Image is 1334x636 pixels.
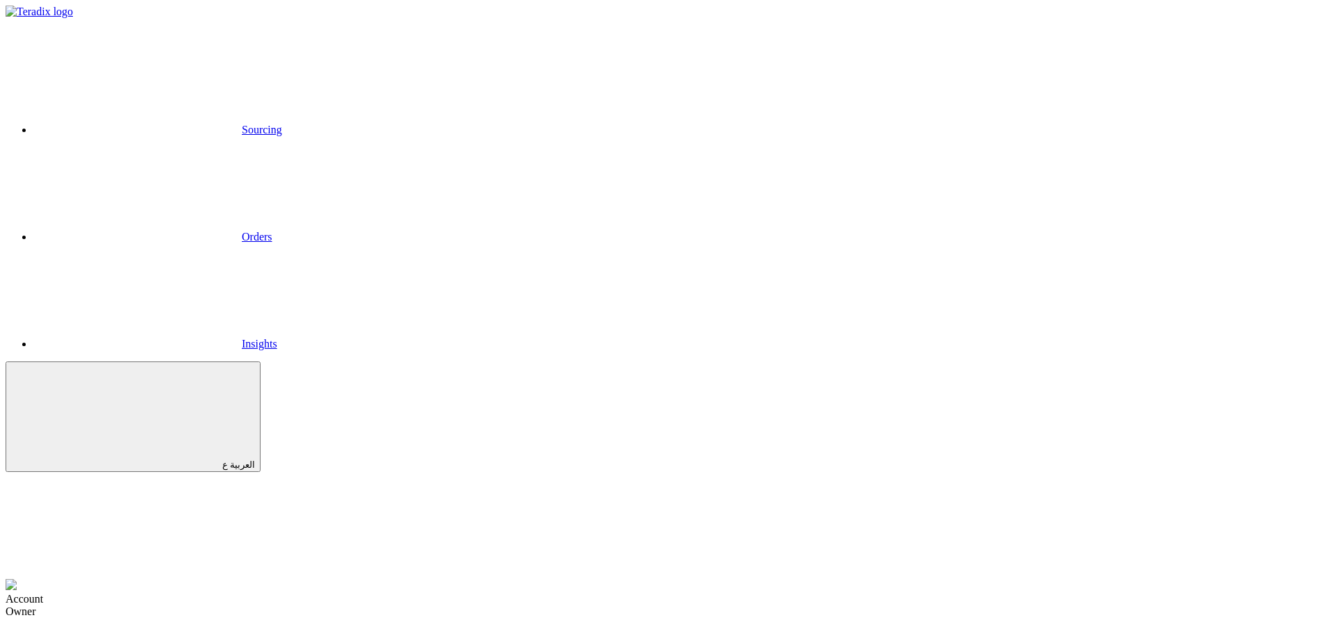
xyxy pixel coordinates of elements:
a: Sourcing [33,124,282,136]
div: Account [6,593,1328,605]
a: Insights [33,338,277,350]
button: العربية ع [6,361,261,472]
img: Teradix logo [6,6,73,18]
img: profile_test.png [6,579,17,590]
span: ع [222,459,228,470]
a: Orders [33,231,272,243]
span: العربية [230,459,255,470]
div: Owner [6,605,1328,618]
